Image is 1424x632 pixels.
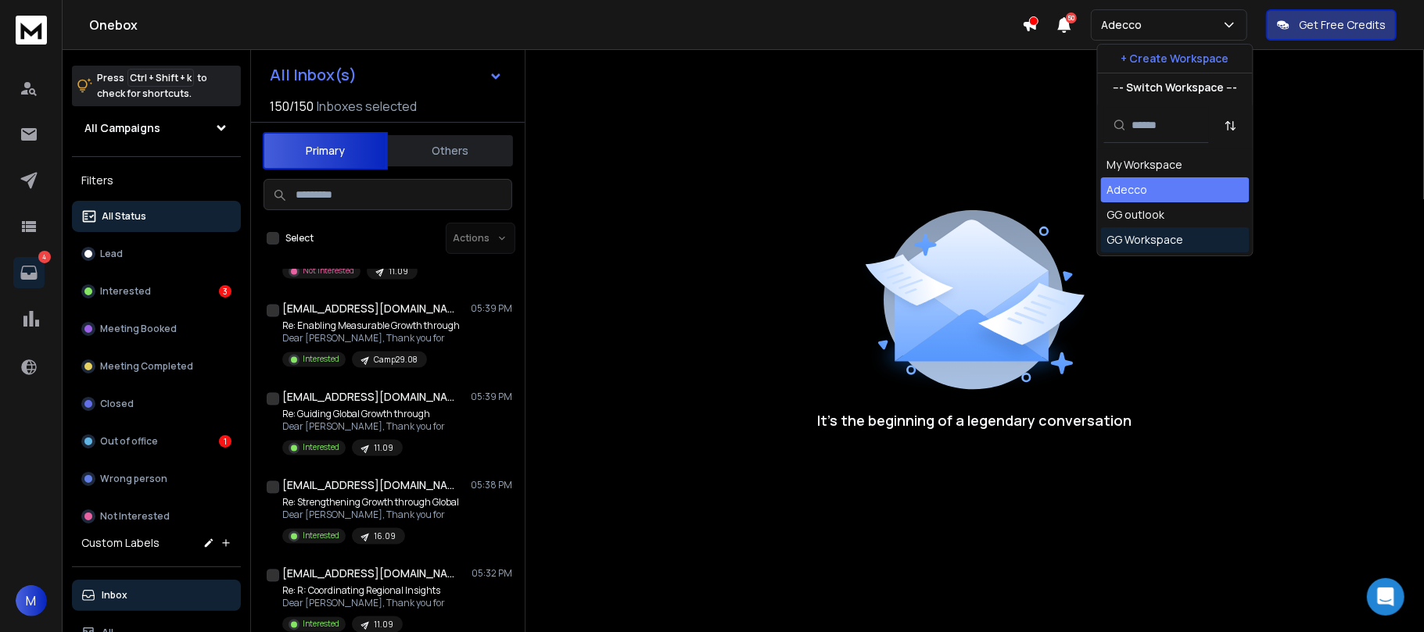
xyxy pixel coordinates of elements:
button: Interested3 [72,276,241,307]
p: Meeting Booked [100,323,177,335]
h1: All Inbox(s) [270,67,357,83]
h1: [EMAIL_ADDRESS][DOMAIN_NAME] [282,478,454,494]
h1: All Campaigns [84,120,160,136]
p: Closed [100,398,134,410]
p: 16.09 [374,531,396,543]
button: Lead [72,238,241,270]
button: All Status [72,201,241,232]
p: 11.09 [374,443,393,455]
span: 150 / 150 [270,97,314,116]
p: Interested [303,354,339,366]
p: Interested [303,530,339,542]
p: Interested [100,285,151,298]
p: Meeting Completed [100,360,193,373]
p: 4 [38,251,51,263]
h1: [EMAIL_ADDRESS][DOMAIN_NAME] [282,302,454,317]
button: + Create Workspace [1098,45,1253,73]
p: Re: Strengthening Growth through Global [282,497,459,509]
div: 1 [219,435,231,448]
p: Dear [PERSON_NAME], Thank you for [282,598,445,610]
h1: [EMAIL_ADDRESS][DOMAIN_NAME] [282,390,454,405]
p: 05:32 PM [472,568,512,580]
h3: Inboxes selected [317,97,417,116]
p: Inbox [102,589,127,602]
p: Camp29.08 [374,355,418,366]
button: M [16,585,47,616]
p: 11.09 [389,266,408,278]
p: Re: Guiding Global Growth through [282,409,445,421]
h3: Custom Labels [81,535,160,551]
button: Out of office1 [72,426,241,457]
button: All Inbox(s) [257,59,515,91]
p: 05:38 PM [471,480,512,492]
p: 05:39 PM [471,391,512,404]
span: Ctrl + Shift + k [127,69,194,87]
p: + Create Workspace [1121,51,1229,66]
p: Interested [303,619,339,630]
p: Re: Enabling Measurable Growth through [282,320,460,333]
div: My Workspace [1107,157,1183,173]
div: Adecco [1107,182,1148,198]
h3: Filters [72,170,241,191]
span: 50 [1066,12,1077,23]
a: 4 [13,257,45,288]
button: Not Interested [72,501,241,532]
p: Press to check for shortcuts. [97,70,207,102]
p: Adecco [1101,17,1148,33]
p: Re: R: Coordinating Regional Insights [282,585,445,598]
p: Wrong person [100,473,167,485]
p: Not Interested [100,510,170,523]
button: Inbox [72,580,241,611]
button: Others [388,134,513,168]
p: Lead [100,248,123,260]
div: GG Workspace [1107,232,1184,248]
p: 05:39 PM [471,303,512,316]
div: GG outlook [1107,207,1165,223]
button: Meeting Completed [72,351,241,382]
p: All Status [102,210,146,223]
div: 3 [219,285,231,298]
p: Get Free Credits [1299,17,1386,33]
p: Out of office [100,435,158,448]
p: --- Switch Workspace --- [1113,80,1237,95]
p: Dear [PERSON_NAME], Thank you for [282,333,460,345]
p: Dear [PERSON_NAME], Thank you for [282,421,445,434]
h1: [EMAIL_ADDRESS][DOMAIN_NAME] [282,566,454,582]
button: Meeting Booked [72,313,241,345]
p: Dear [PERSON_NAME], Thank you for [282,509,459,522]
button: All Campaigns [72,112,241,144]
button: Primary [263,132,388,170]
div: Open Intercom Messenger [1367,578,1404,616]
p: Interested [303,442,339,454]
button: Wrong person [72,463,241,495]
button: Sort by Sort A-Z [1215,110,1246,141]
p: Not Interested [303,266,354,277]
img: logo [16,16,47,45]
p: It’s the beginning of a legendary conversation [818,409,1132,431]
label: Select [285,232,314,245]
button: Get Free Credits [1266,9,1397,41]
button: Closed [72,388,241,420]
p: 11.09 [374,620,393,631]
h1: Onebox [89,16,1022,34]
